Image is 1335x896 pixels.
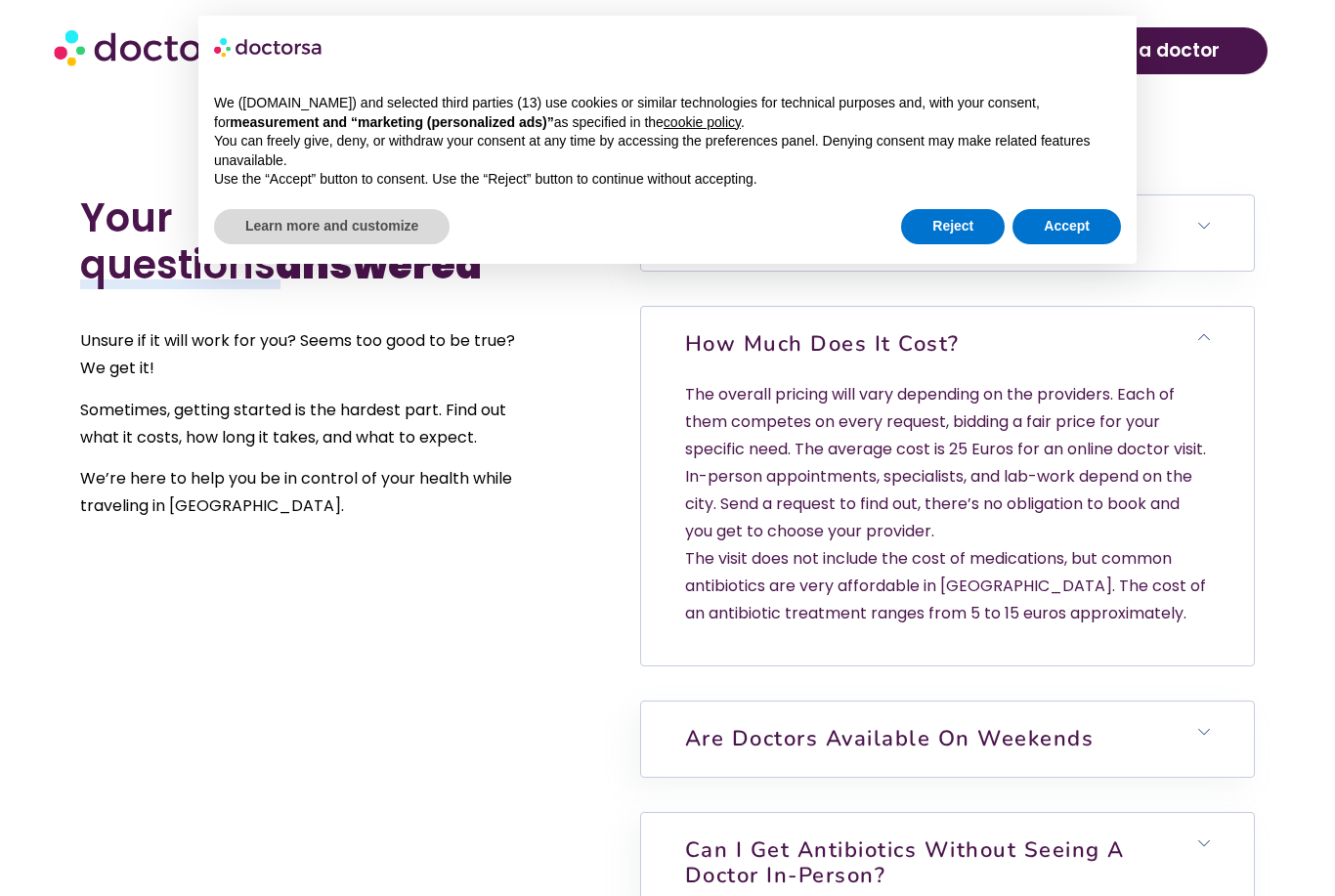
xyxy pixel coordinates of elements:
[685,724,1095,753] a: Are doctors available on weekends
[214,31,323,63] img: logo
[1101,35,1220,66] span: see a doctor
[641,702,1254,776] h6: Are doctors available on weekends
[80,194,523,288] h2: Your questions
[230,114,553,130] strong: measurement and “marketing (personalized ads)”
[685,835,1125,890] a: Can I get antibiotics without seeing a doctor in-person?
[641,381,1254,665] div: How much does it cost?
[214,209,450,244] button: Learn more and customize
[1012,209,1121,244] button: Accept
[901,209,1005,244] button: Reject
[641,307,1254,381] h6: How much does it cost?
[1055,27,1268,74] a: see a doctor
[214,132,1121,170] p: You can freely give, deny, or withdraw your consent at any time by accessing the preferences pane...
[214,94,1121,132] p: We ([DOMAIN_NAME]) and selected third parties (13) use cookies or similar technologies for techni...
[80,465,523,520] p: We’re here to help you be in control of your health while traveling in [GEOGRAPHIC_DATA].
[214,170,1121,190] p: Use the “Accept” button to consent. Use the “Reject” button to continue without accepting.
[664,114,741,130] a: cookie policy
[685,381,1210,627] p: The overall pricing will vary depending on the providers. Each of them competes on every request,...
[80,327,523,382] p: Unsure if it will work for you? Seems too good to be true? We get it!
[80,397,523,451] p: Sometimes, getting started is the hardest part. Find out what it costs, how long it takes, and wh...
[685,329,960,359] a: How much does it cost?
